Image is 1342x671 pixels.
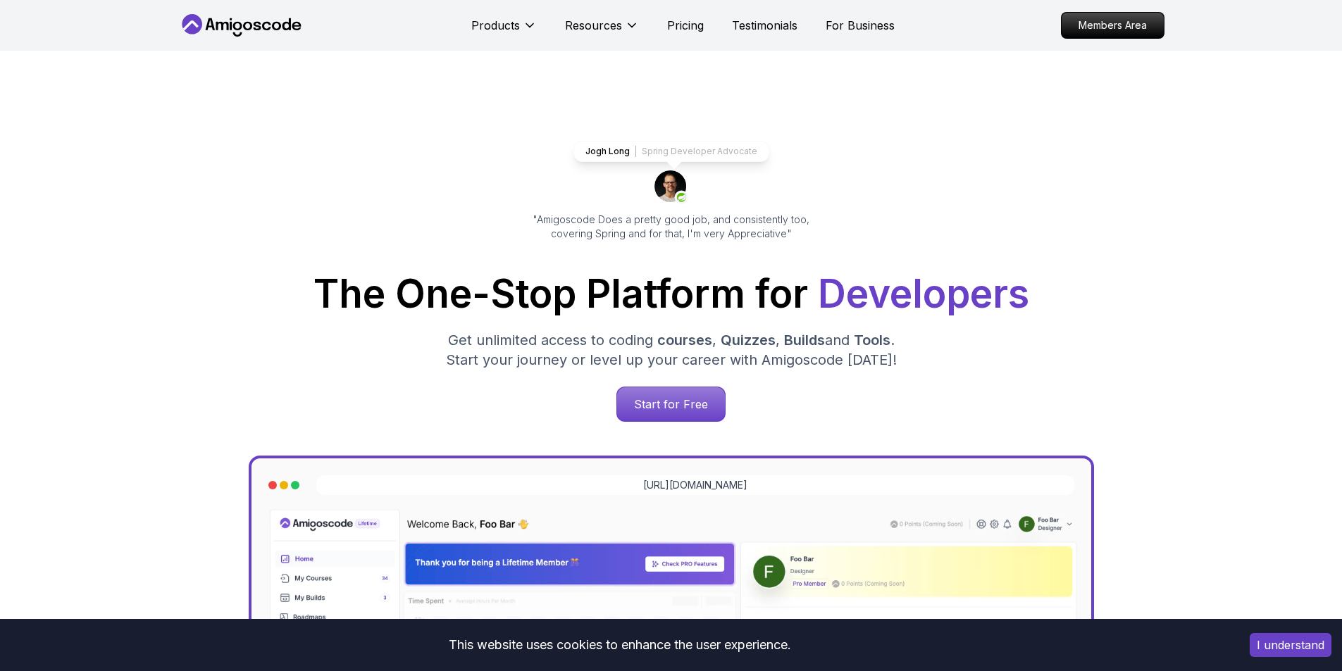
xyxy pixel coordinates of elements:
[1250,633,1331,657] button: Accept cookies
[190,275,1153,313] h1: The One-Stop Platform for
[514,213,829,241] p: "Amigoscode Does a pretty good job, and consistently too, covering Spring and for that, I'm very ...
[818,270,1029,317] span: Developers
[667,17,704,34] a: Pricing
[565,17,622,34] p: Resources
[471,17,537,45] button: Products
[643,478,747,492] a: [URL][DOMAIN_NAME]
[642,146,757,157] p: Spring Developer Advocate
[657,332,712,349] span: courses
[616,387,726,422] a: Start for Free
[721,332,776,349] span: Quizzes
[826,17,895,34] a: For Business
[732,17,797,34] a: Testimonials
[654,170,688,204] img: josh long
[1061,12,1164,39] a: Members Area
[471,17,520,34] p: Products
[1062,13,1164,38] p: Members Area
[585,146,630,157] p: Jogh Long
[565,17,639,45] button: Resources
[435,330,908,370] p: Get unlimited access to coding , , and . Start your journey or level up your career with Amigosco...
[854,332,890,349] span: Tools
[617,387,725,421] p: Start for Free
[784,332,825,349] span: Builds
[11,629,1229,660] div: This website uses cookies to enhance the user experience.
